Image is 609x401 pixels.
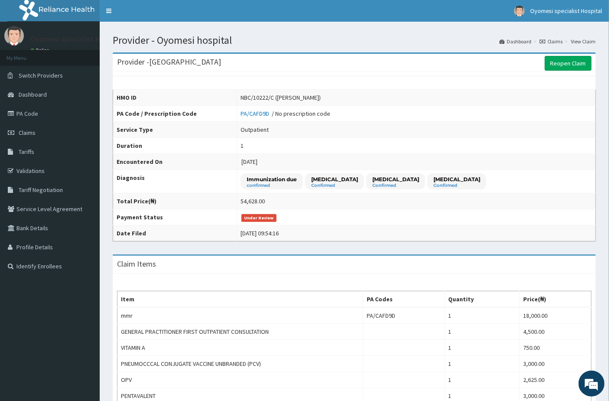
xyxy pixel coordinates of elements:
[372,176,419,183] p: [MEDICAL_DATA]
[4,237,165,267] textarea: Type your message and hit 'Enter'
[19,186,63,194] span: Tariff Negotiation
[514,6,525,16] img: User Image
[113,90,237,106] th: HMO ID
[433,176,480,183] p: [MEDICAL_DATA]
[247,183,297,188] small: confirmed
[113,122,237,138] th: Service Type
[520,324,592,340] td: 4,500.00
[16,43,35,65] img: d_794563401_company_1708531726252_794563401
[520,307,592,324] td: 18,000.00
[311,176,358,183] p: [MEDICAL_DATA]
[540,38,563,45] a: Claims
[142,4,163,25] div: Minimize live chat window
[117,324,363,340] td: GENERAL PRACTITIONER FIRST OUTPATIENT CONSULTATION
[445,372,519,388] td: 1
[520,291,592,308] th: Price(₦)
[520,372,592,388] td: 2,625.00
[19,72,63,79] span: Switch Providers
[247,176,297,183] p: Immunization due
[363,307,445,324] td: PA/CAFD9D
[19,148,34,156] span: Tariffs
[445,291,519,308] th: Quantity
[117,372,363,388] td: OPV
[113,35,596,46] h1: Provider - Oyomesi hospital
[19,91,47,98] span: Dashboard
[311,183,358,188] small: Confirmed
[372,183,419,188] small: Confirmed
[117,260,156,268] h3: Claim Items
[445,356,519,372] td: 1
[4,26,24,46] img: User Image
[117,340,363,356] td: VITAMIN A
[445,307,519,324] td: 1
[113,225,237,241] th: Date Filed
[571,38,596,45] a: View Claim
[45,49,146,60] div: Chat with us now
[241,109,330,118] div: / No prescription code
[445,324,519,340] td: 1
[117,58,221,66] h3: Provider - [GEOGRAPHIC_DATA]
[117,291,363,308] th: Item
[241,141,244,150] div: 1
[113,209,237,225] th: Payment Status
[520,356,592,372] td: 3,000.00
[30,35,124,43] p: Oyomesi specialist Hospital
[445,340,519,356] td: 1
[241,197,265,205] div: 54,628.00
[113,154,237,170] th: Encountered On
[113,170,237,193] th: Diagnosis
[545,56,592,71] a: Reopen Claim
[363,291,445,308] th: PA Codes
[50,109,120,197] span: We're online!
[19,129,36,137] span: Claims
[241,93,321,102] div: NBC/10222/C ([PERSON_NAME])
[241,110,272,117] a: PA/CAFD9D
[241,125,269,134] div: Outpatient
[433,183,480,188] small: Confirmed
[241,214,277,222] span: Under Review
[241,158,257,166] span: [DATE]
[113,193,237,209] th: Total Price(₦)
[30,47,51,53] a: Online
[499,38,531,45] a: Dashboard
[530,7,602,15] span: Oyomesi specialist Hospital
[117,307,363,324] td: mmr
[113,138,237,154] th: Duration
[520,340,592,356] td: 750.00
[117,356,363,372] td: PNEUMOCCCAL CONJUGATE VACCINE UNBRANDED (PCV)
[113,106,237,122] th: PA Code / Prescription Code
[241,229,279,238] div: [DATE] 09:54:16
